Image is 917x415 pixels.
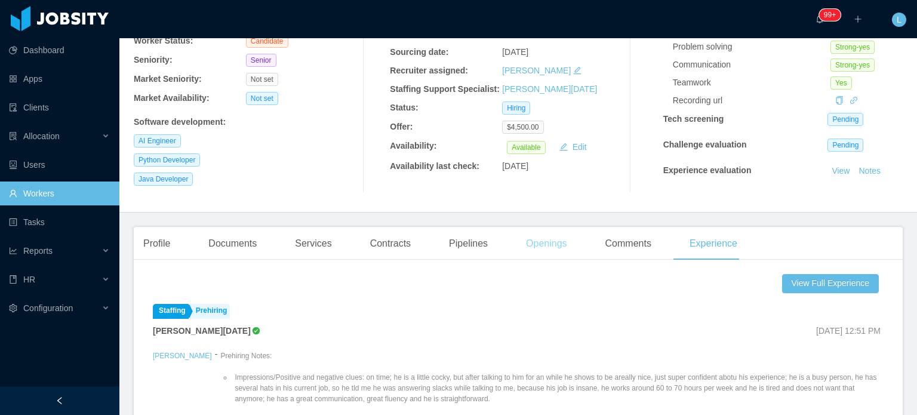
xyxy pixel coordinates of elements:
[285,227,341,260] div: Services
[827,166,854,176] a: View
[816,326,881,336] span: [DATE] 12:51 PM
[246,92,278,105] span: Not set
[9,132,17,140] i: icon: solution
[390,161,479,171] b: Availability last check:
[573,66,581,75] i: icon: edit
[819,9,841,21] sup: 1907
[854,15,862,23] i: icon: plus
[9,67,110,91] a: icon: appstoreApps
[830,59,875,72] span: Strong-yes
[439,227,497,260] div: Pipelines
[673,41,830,53] div: Problem solving
[190,304,230,319] a: Prehiring
[835,96,844,104] i: icon: copy
[23,131,60,141] span: Allocation
[555,140,592,154] button: icon: editEdit
[663,165,752,175] strong: Experience evaluation
[246,35,288,48] span: Candidate
[153,352,212,360] a: [PERSON_NAME]
[246,54,276,67] span: Senior
[246,73,278,86] span: Not set
[390,84,500,94] b: Staffing Support Specialist:
[673,59,830,71] div: Communication
[854,164,885,179] button: Notes
[390,141,436,150] b: Availability:
[596,227,661,260] div: Comments
[502,47,528,57] span: [DATE]
[673,76,830,89] div: Teamwork
[390,47,448,57] b: Sourcing date:
[516,227,577,260] div: Openings
[673,94,830,107] div: Recording url
[134,55,173,64] b: Seniority:
[663,140,747,149] strong: Challenge evaluation
[134,173,193,186] span: Java Developer
[134,134,181,147] span: AI Engineer
[827,139,863,152] span: Pending
[390,122,413,131] b: Offer:
[361,227,420,260] div: Contracts
[9,153,110,177] a: icon: robotUsers
[390,66,468,75] b: Recruiter assigned:
[850,96,858,105] a: icon: link
[502,84,597,94] a: [PERSON_NAME][DATE]
[23,246,53,256] span: Reports
[134,36,193,45] b: Worker Status:
[502,121,543,134] span: $4,500.00
[663,114,724,124] strong: Tech screening
[854,192,885,206] button: Notes
[9,304,17,312] i: icon: setting
[830,41,875,54] span: Strong-yes
[897,13,901,27] span: L
[23,275,35,284] span: HR
[782,274,879,293] button: View Full Experience
[9,182,110,205] a: icon: userWorkers
[782,274,884,293] a: View Full Experience
[830,76,852,90] span: Yes
[134,153,200,167] span: Python Developer
[680,227,747,260] div: Experience
[835,94,844,107] div: Copy
[9,247,17,255] i: icon: line-chart
[502,161,528,171] span: [DATE]
[199,227,266,260] div: Documents
[9,96,110,119] a: icon: auditClients
[390,103,418,112] b: Status:
[9,210,110,234] a: icon: profileTasks
[134,74,202,84] b: Market Seniority:
[827,113,863,126] span: Pending
[502,102,530,115] span: Hiring
[850,96,858,104] i: icon: link
[232,372,884,404] li: Impressions/Positive and negative clues: on time; he is a little cocky, but after talking to him ...
[502,66,571,75] a: [PERSON_NAME]
[134,117,226,127] b: Software development :
[23,303,73,313] span: Configuration
[9,38,110,62] a: icon: pie-chartDashboard
[816,15,824,23] i: icon: bell
[153,304,189,319] a: Staffing
[153,326,251,336] strong: [PERSON_NAME][DATE]
[134,227,180,260] div: Profile
[134,93,210,103] b: Market Availability:
[9,275,17,284] i: icon: book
